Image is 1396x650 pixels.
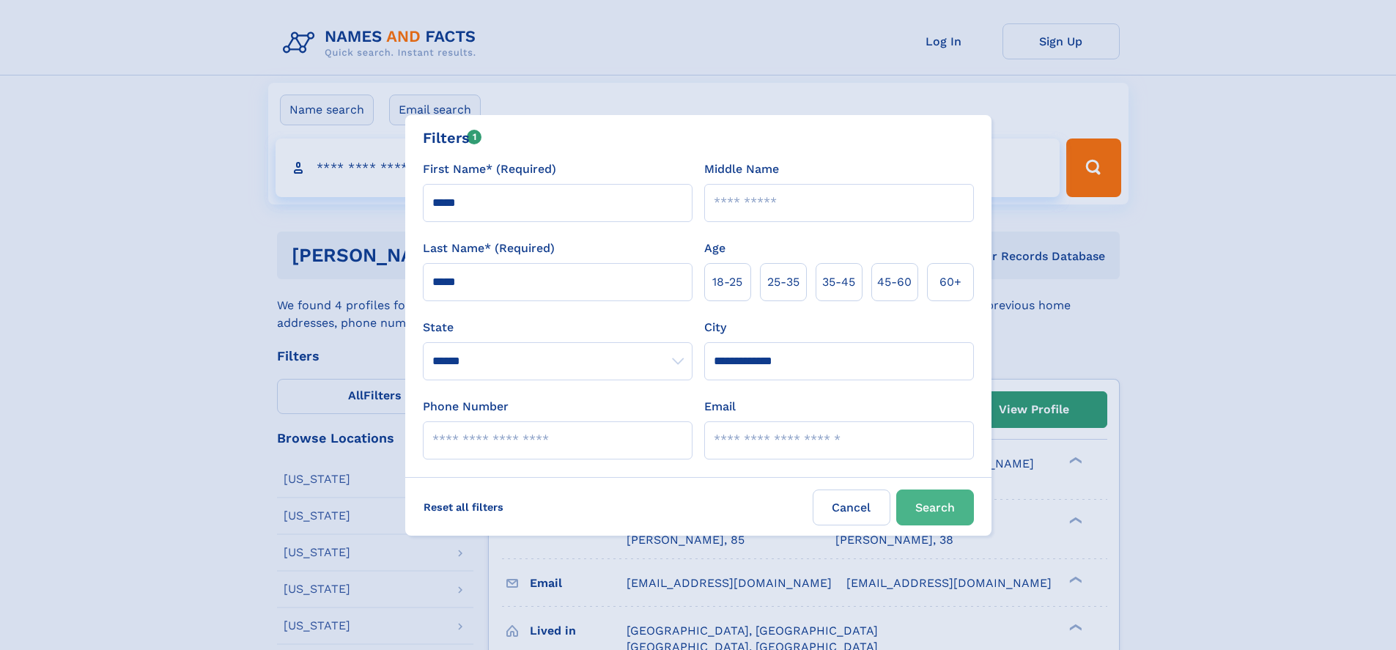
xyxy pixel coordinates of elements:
[704,319,726,336] label: City
[423,398,509,416] label: Phone Number
[423,240,555,257] label: Last Name* (Required)
[704,160,779,178] label: Middle Name
[813,490,890,525] label: Cancel
[423,127,482,149] div: Filters
[712,273,742,291] span: 18‑25
[423,160,556,178] label: First Name* (Required)
[414,490,513,525] label: Reset all filters
[704,240,725,257] label: Age
[896,490,974,525] button: Search
[767,273,799,291] span: 25‑35
[704,398,736,416] label: Email
[822,273,855,291] span: 35‑45
[939,273,961,291] span: 60+
[877,273,912,291] span: 45‑60
[423,319,693,336] label: State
